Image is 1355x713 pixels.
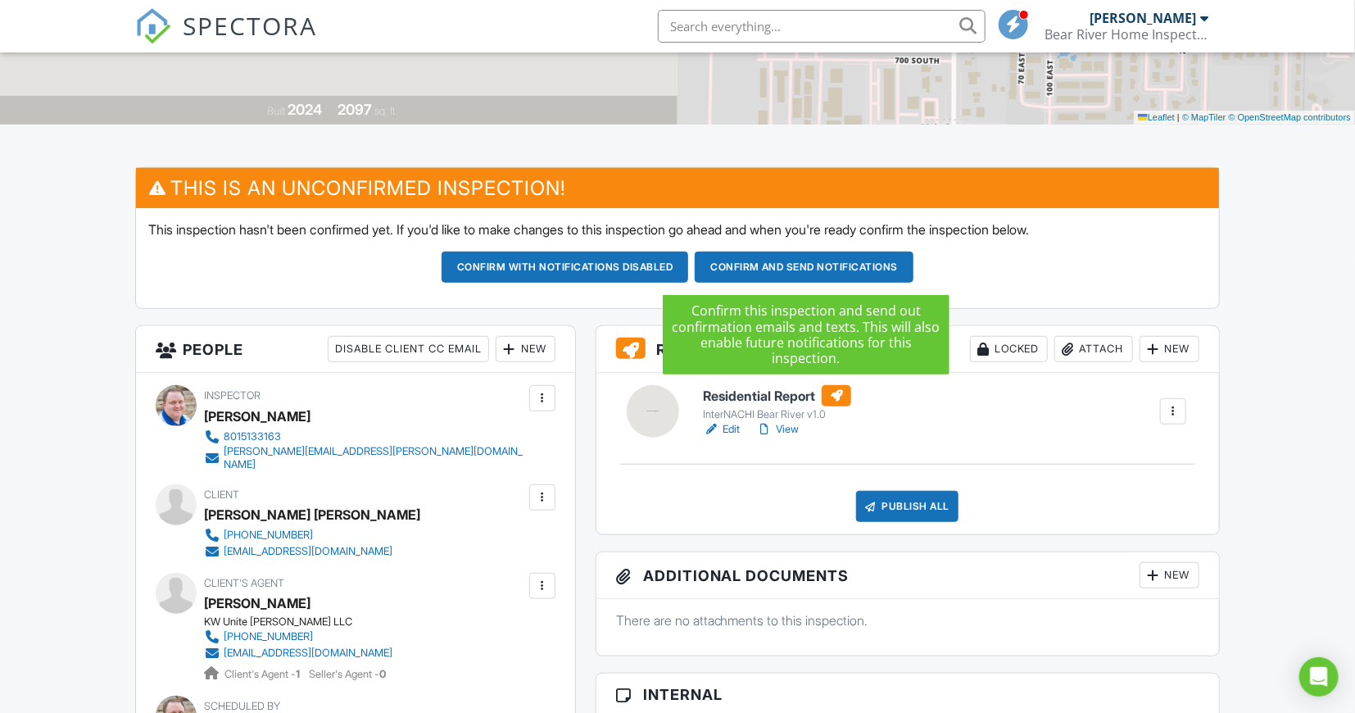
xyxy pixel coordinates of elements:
span: Built [267,105,285,117]
input: Search everything... [658,10,986,43]
div: 8015133163 [224,430,281,443]
h6: Residential Report [703,385,851,406]
a: [PHONE_NUMBER] [204,527,407,543]
strong: 0 [379,668,386,680]
div: Publish All [856,491,958,522]
h3: Reports [596,326,1219,373]
a: [EMAIL_ADDRESS][DOMAIN_NAME] [204,543,407,560]
div: Open Intercom Messenger [1299,657,1339,697]
h3: This is an Unconfirmed Inspection! [136,168,1218,208]
a: [PHONE_NUMBER] [204,629,392,645]
div: InterNACHI Bear River v1.0 [703,408,851,421]
div: New [496,336,555,362]
a: Leaflet [1138,112,1175,122]
img: The Best Home Inspection Software - Spectora [135,8,171,44]
a: [EMAIL_ADDRESS][DOMAIN_NAME] [204,645,392,661]
div: [PERSON_NAME] [1090,10,1197,26]
div: [PHONE_NUMBER] [224,630,313,643]
span: Client's Agent - [224,668,302,680]
a: 8015133163 [204,429,524,445]
div: Disable Client CC Email [328,336,489,362]
a: SPECTORA [135,22,317,57]
div: Attach [1054,336,1133,362]
div: [PERSON_NAME] [204,404,310,429]
span: Scheduled By [204,700,280,712]
span: Seller's Agent - [309,668,386,680]
div: [PHONE_NUMBER] [224,529,313,542]
strong: 1 [296,668,300,680]
a: Edit [703,421,740,438]
span: Inspector [204,389,261,402]
div: [EMAIL_ADDRESS][DOMAIN_NAME] [224,647,392,660]
span: SPECTORA [183,8,317,43]
div: New [1140,336,1199,362]
div: [PERSON_NAME] [PERSON_NAME] [204,502,420,527]
span: Client [204,488,239,501]
a: View [756,421,799,438]
button: Confirm with notifications disabled [442,252,689,283]
div: [PERSON_NAME][EMAIL_ADDRESS][PERSON_NAME][DOMAIN_NAME] [224,445,524,471]
a: Residential Report InterNACHI Bear River v1.0 [703,385,851,421]
div: New [1140,562,1199,588]
span: sq. ft. [374,105,397,117]
a: [PERSON_NAME][EMAIL_ADDRESS][PERSON_NAME][DOMAIN_NAME] [204,445,524,471]
div: Bear River Home Inspections [1045,26,1209,43]
p: There are no attachments to this inspection. [616,611,1199,629]
div: 2097 [338,101,372,118]
button: Confirm and send notifications [695,252,913,283]
a: [PERSON_NAME] [204,591,310,615]
a: © MapTiler [1182,112,1226,122]
h3: Additional Documents [596,552,1219,599]
div: KW Unite [PERSON_NAME] LLC [204,615,406,629]
h3: People [136,326,574,373]
div: [EMAIL_ADDRESS][DOMAIN_NAME] [224,545,392,558]
div: Locked [970,336,1048,362]
div: 2024 [288,101,322,118]
p: This inspection hasn't been confirmed yet. If you'd like to make changes to this inspection go ah... [148,220,1206,238]
span: | [1177,112,1180,122]
a: © OpenStreetMap contributors [1229,112,1351,122]
span: Client's Agent [204,577,284,589]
